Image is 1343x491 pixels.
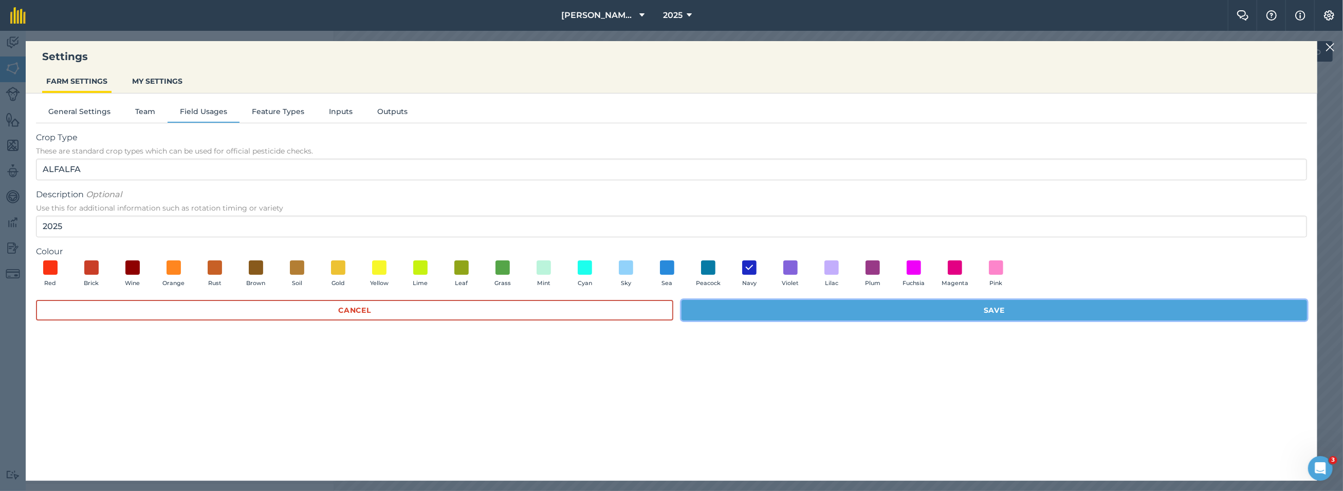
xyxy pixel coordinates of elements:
span: Lilac [825,279,838,288]
button: Pink [982,260,1010,288]
span: Magenta [942,279,968,288]
span: Description [36,188,1307,201]
button: Sea [653,260,682,288]
button: Lilac [817,260,846,288]
span: Soil [292,279,302,288]
button: Outputs [365,106,420,121]
span: Crop Type [36,131,1307,144]
span: Cyan [578,279,592,288]
span: 2025 [663,9,683,22]
h3: Settings [26,49,1317,64]
span: Violet [782,279,799,288]
button: Grass [488,260,517,288]
span: Pink [990,279,1003,288]
span: Mint [537,279,550,288]
button: MY SETTINGS [128,71,187,91]
span: Brown [247,279,266,288]
button: Fuchsia [899,260,928,288]
button: Yellow [365,260,394,288]
input: Start typing to search for crop type [36,159,1307,180]
button: Team [123,106,168,121]
span: Orange [163,279,185,288]
span: Brick [84,279,99,288]
button: Feature Types [240,106,317,121]
button: Field Usages [168,106,240,121]
img: Two speech bubbles overlapping with the left bubble in the forefront [1237,10,1249,21]
span: Red [45,279,57,288]
button: Cancel [36,300,673,320]
span: Sky [621,279,631,288]
span: Grass [494,279,511,288]
button: Plum [858,260,887,288]
button: FARM SETTINGS [42,71,112,91]
span: Rust [208,279,222,288]
button: General Settings [36,106,123,121]
button: Navy [735,260,764,288]
span: [PERSON_NAME] Farming Company [561,9,635,22]
span: Sea [662,279,673,288]
span: Yellow [370,279,389,288]
button: Peacock [694,260,723,288]
button: Brick [77,260,106,288]
img: svg+xml;base64,PHN2ZyB4bWxucz0iaHR0cDovL3d3dy53My5vcmcvMjAwMC9zdmciIHdpZHRoPSIxOCIgaGVpZ2h0PSIyNC... [745,261,754,274]
button: Soil [283,260,311,288]
button: Wine [118,260,147,288]
button: Gold [324,260,353,288]
button: Rust [200,260,229,288]
button: Brown [242,260,270,288]
span: Peacock [696,279,721,288]
img: svg+xml;base64,PHN2ZyB4bWxucz0iaHR0cDovL3d3dy53My5vcmcvMjAwMC9zdmciIHdpZHRoPSIxNyIgaGVpZ2h0PSIxNy... [1295,9,1305,22]
span: Lime [413,279,428,288]
button: Orange [159,260,188,288]
span: Gold [332,279,345,288]
button: Magenta [941,260,969,288]
img: A cog icon [1323,10,1335,21]
iframe: Intercom live chat [1308,456,1333,481]
img: svg+xml;base64,PHN2ZyB4bWxucz0iaHR0cDovL3d3dy53My5vcmcvMjAwMC9zdmciIHdpZHRoPSIyMiIgaGVpZ2h0PSIzMC... [1326,41,1335,53]
span: Leaf [455,279,468,288]
img: A question mark icon [1265,10,1278,21]
span: Navy [742,279,757,288]
button: Save [682,300,1307,320]
span: Fuchsia [903,279,925,288]
button: Lime [406,260,435,288]
button: Cyan [571,260,599,288]
label: Colour [36,245,1307,258]
button: Mint [529,260,558,288]
span: Wine [125,279,140,288]
button: Inputs [317,106,365,121]
img: fieldmargin Logo [10,7,26,24]
button: Violet [776,260,805,288]
span: Plum [865,279,880,288]
span: Use this for additional information such as rotation timing or variety [36,203,1307,213]
em: Optional [86,190,122,199]
span: These are standard crop types which can be used for official pesticide checks. [36,146,1307,156]
button: Leaf [447,260,476,288]
button: Sky [612,260,640,288]
span: 3 [1329,456,1337,464]
button: Red [36,260,65,288]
